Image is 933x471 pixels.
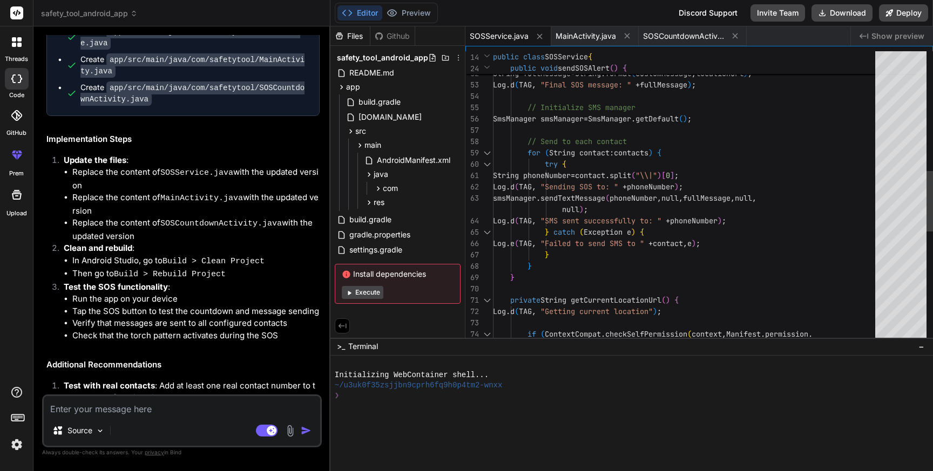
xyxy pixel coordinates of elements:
span: SmsManager smsManager [493,114,584,124]
span: public [493,52,519,62]
span: . [761,329,765,339]
label: Upload [6,209,27,218]
span: private [510,295,540,305]
span: ) [666,295,670,305]
h2: Additional Recommendations [46,359,320,371]
span: "Sending SOS to: " [540,182,618,192]
span: d [510,80,515,90]
span: ( [605,193,610,203]
code: app/src/main/java/com/safetytool/SOSCountdownActivity.java [80,81,305,106]
span: catch [553,227,575,237]
p: : [64,242,320,255]
span: ) [579,204,584,214]
span: , [532,80,536,90]
div: Create [80,26,308,49]
span: ; [722,216,726,226]
span: permission [765,329,808,339]
span: Show preview [871,31,924,42]
div: 56 [465,113,479,125]
span: "\\|" [635,170,657,180]
span: , [532,238,536,248]
code: MainActivity.java [160,194,243,203]
button: Invite Team [751,4,805,22]
span: sendSOSAlert [558,63,610,73]
span: phoneNumber [610,193,657,203]
span: res [374,197,384,208]
span: contact [653,238,683,248]
label: GitHub [6,128,26,138]
p: : [64,281,320,293]
div: 62 [465,181,479,193]
span: Install dependencies [342,269,454,279]
span: void [540,63,558,73]
span: context [692,329,722,339]
span: } [545,227,549,237]
div: Create [80,82,308,105]
span: TAG [519,238,532,248]
span: ( [661,295,666,305]
span: . [605,170,610,180]
span: Log [493,216,506,226]
span: , [679,193,683,203]
span: Exception e [584,227,631,237]
span: Log [493,238,506,248]
span: ; [674,170,679,180]
div: Click to collapse the range. [480,159,494,170]
strong: Test with real contacts [64,380,155,391]
span: d [510,306,515,316]
span: ~/u3uk0f35zsjjbn9cprh6fq9h0p4tm2-wnxx [335,380,503,391]
div: Click to collapse the range. [480,329,494,340]
div: 55 [465,102,479,113]
span: { [562,159,566,169]
li: : Add at least one real contact number to test the SMS functionality [55,380,320,404]
div: 53 [465,79,479,91]
button: Preview [382,5,435,21]
span: . [506,216,510,226]
button: Download [812,4,873,22]
span: Log [493,182,506,192]
span: SOSService.java [470,31,529,42]
div: 61 [465,170,479,181]
span: } [545,250,549,260]
div: 59 [465,147,479,159]
li: Run the app on your device [72,293,320,305]
span: { [657,148,661,158]
span: fullMessage [640,80,687,90]
span: ( [679,114,683,124]
span: ) [718,216,722,226]
span: java [374,169,388,180]
label: threads [5,54,28,64]
code: SOSService.java [160,168,233,178]
span: , [532,306,536,316]
span: safety_tool_android_app [337,52,428,63]
span: ) [657,170,661,180]
span: contact [575,170,605,180]
span: app [346,81,360,92]
span: ; [679,182,683,192]
span: + [623,182,627,192]
div: 57 [465,125,479,136]
div: Click to collapse the range. [480,295,494,306]
span: Terminal [348,341,378,352]
span: ) [648,148,653,158]
span: . [506,80,510,90]
button: − [916,338,927,355]
span: d [510,182,515,192]
span: >_ [337,341,345,352]
span: } [510,272,515,282]
span: . [631,114,635,124]
span: ] [670,170,674,180]
span: Manifest [726,329,761,339]
li: Replace the content of with the updated version [72,192,320,217]
span: README.md [348,66,395,79]
span: "SMS sent successfully to: " [540,216,661,226]
code: SOSCountdownActivity.java [160,219,282,228]
span: , [532,216,536,226]
span: gradle.properties [348,228,411,241]
li: Replace the content of with the updated version [72,217,320,242]
div: Discord Support [672,4,744,22]
span: build.gradle [348,213,393,226]
span: build.gradle [357,95,402,108]
span: TAG [519,306,532,316]
span: for [528,148,540,158]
